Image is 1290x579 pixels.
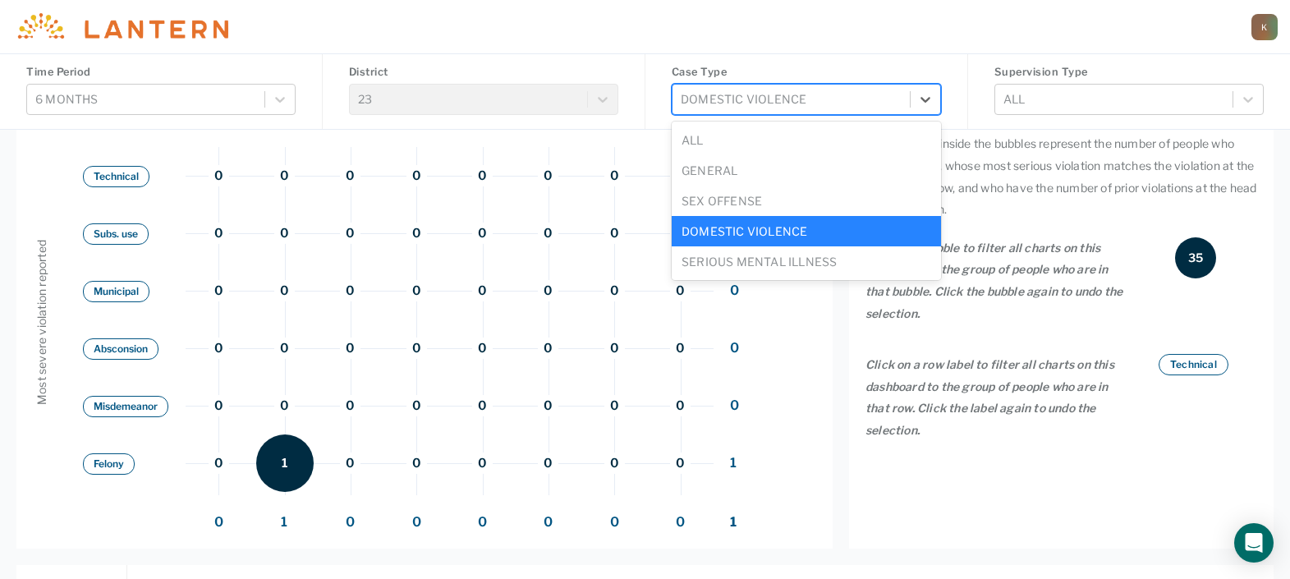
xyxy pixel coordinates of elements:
[604,166,625,186] button: 0
[472,396,493,416] button: 0
[865,354,1130,441] p: Click on a row label to filter all charts on this dashboard to the group of people who are in tha...
[670,338,691,359] button: 0
[865,133,1257,220] p: The numbers inside the bubbles represent the number of people who were revoked, whose most seriou...
[83,453,135,475] button: Felony
[83,396,168,417] button: Misdemeanor
[538,223,558,244] button: 0
[13,13,228,40] img: Lantern
[648,512,714,532] span: 0
[186,512,251,532] span: 0
[383,512,449,532] span: 0
[730,340,739,356] span: 0
[472,453,493,474] button: 0
[472,281,493,301] button: 0
[274,166,295,186] button: 0
[274,281,295,301] button: 0
[1251,14,1278,40] a: K
[670,166,691,186] button: 0
[730,397,739,413] span: 0
[406,281,427,301] button: 0
[449,512,515,532] span: 0
[406,166,427,186] button: 0
[1175,237,1216,278] div: 35
[516,512,581,532] span: 0
[340,453,360,474] button: 0
[538,453,558,474] button: 0
[472,338,493,359] button: 0
[406,338,427,359] button: 0
[672,64,941,80] h4: Case Type
[340,396,360,416] button: 0
[604,396,625,416] button: 0
[538,396,558,416] button: 0
[209,453,229,474] button: 0
[209,338,229,359] button: 0
[672,125,941,155] div: All
[251,512,317,532] span: 1
[256,434,314,492] button: 1
[672,246,941,277] div: Serious Mental Illness
[209,166,229,186] button: 0
[26,64,296,80] h4: Time Period
[340,338,360,359] button: 0
[406,223,427,244] button: 0
[274,223,295,244] button: 0
[670,453,691,474] button: 0
[83,281,149,302] button: Municipal
[472,166,493,186] button: 0
[670,223,691,244] button: 0
[83,338,158,360] button: Absconsion
[670,396,691,416] button: 0
[994,64,1264,80] h4: Supervision Type
[83,166,149,187] button: Technical
[672,186,941,216] div: Sex Offense
[274,338,295,359] button: 0
[604,453,625,474] button: 0
[730,283,739,298] span: 0
[604,223,625,244] button: 0
[730,455,737,471] span: 1
[581,512,647,532] span: 0
[406,453,427,474] button: 0
[209,281,229,301] button: 0
[730,514,737,530] span: 1
[1234,523,1274,563] div: Open Intercom Messenger
[538,338,558,359] button: 0
[1159,354,1228,375] div: Technical
[672,155,941,186] div: General
[209,396,229,416] button: 0
[83,223,149,245] button: Subs. use
[33,113,50,532] div: Most severe violation reported
[406,396,427,416] button: 0
[670,281,691,301] button: 0
[349,64,618,80] h4: District
[672,216,941,246] div: Domestic Violence
[340,166,360,186] button: 0
[209,223,229,244] button: 0
[865,237,1130,324] p: Click on a bubble to filter all charts on this dashboard to the group of people who are in that b...
[340,281,360,301] button: 0
[604,338,625,359] button: 0
[318,512,383,532] span: 0
[274,396,295,416] button: 0
[472,223,493,244] button: 0
[538,281,558,301] button: 0
[538,166,558,186] button: 0
[340,223,360,244] button: 0
[604,281,625,301] button: 0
